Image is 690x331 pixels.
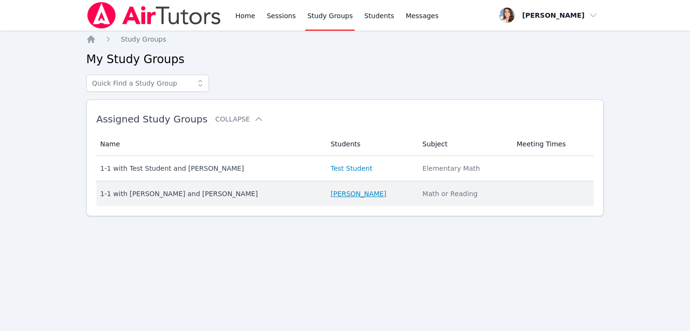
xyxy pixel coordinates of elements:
[86,75,209,92] input: Quick Find a Study Group
[121,35,166,43] span: Study Groups
[100,164,319,173] div: 1-1 with Test Student and [PERSON_NAME]
[121,34,166,44] a: Study Groups
[423,189,506,199] div: Math or Reading
[406,11,439,21] span: Messages
[86,34,604,44] nav: Breadcrumb
[96,113,207,125] span: Assigned Study Groups
[86,52,604,67] h2: My Study Groups
[96,156,594,181] tr: 1-1 with Test Student and [PERSON_NAME]Test StudentElementary Math
[325,132,417,156] th: Students
[331,189,386,199] a: [PERSON_NAME]
[511,132,594,156] th: Meeting Times
[86,2,222,29] img: Air Tutors
[215,114,263,124] button: Collapse
[96,181,594,206] tr: 1-1 with [PERSON_NAME] and [PERSON_NAME][PERSON_NAME]Math or Reading
[331,164,372,173] a: Test Student
[423,164,506,173] div: Elementary Math
[100,189,319,199] div: 1-1 with [PERSON_NAME] and [PERSON_NAME]
[417,132,511,156] th: Subject
[96,132,325,156] th: Name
